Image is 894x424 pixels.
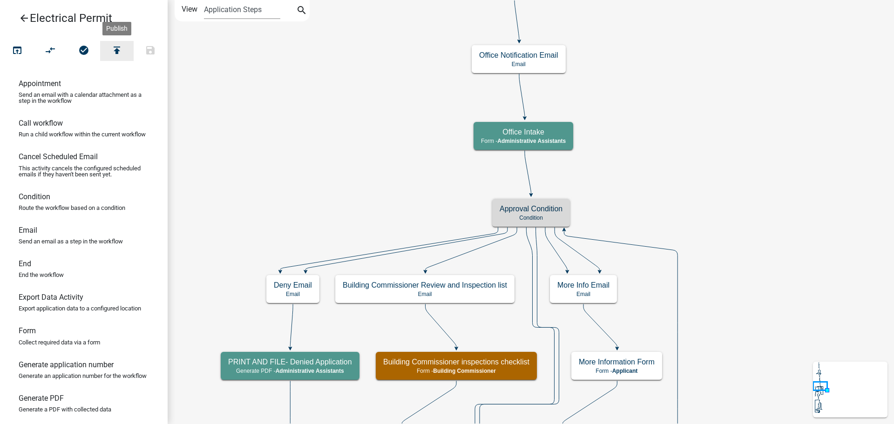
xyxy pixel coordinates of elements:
p: Email [479,61,558,67]
p: Email [274,291,312,297]
h6: Generate PDF [19,394,64,403]
p: Email [557,291,610,297]
i: check_circle [78,45,89,58]
p: Form - [383,368,529,374]
p: Email [343,291,507,297]
button: search [294,4,309,19]
p: Form - [481,138,566,144]
i: arrow_back [19,13,30,26]
i: publish [111,45,122,58]
h6: Condition [19,192,50,201]
span: Administrative Assistants [276,368,344,374]
p: Export application data to a configured location [19,305,141,311]
button: Save [134,41,167,61]
h5: Office Notification Email [479,51,558,60]
p: Collect required data via a form [19,339,100,345]
h6: Form [19,326,36,335]
i: compare_arrows [45,45,56,58]
p: Form - [579,368,655,374]
h6: Email [19,226,37,235]
i: open_in_browser [12,45,23,58]
p: Generate PDF - [228,368,352,374]
button: Test Workflow [0,41,34,61]
h5: Deny Email [274,281,312,289]
i: search [296,5,307,18]
h5: Building Commissioner Review and Inspection list [343,281,507,289]
p: Generate a PDF with collected data [19,406,111,412]
a: Electrical Permit [7,7,153,29]
span: Administrative Assistants [497,138,566,144]
p: Run a child workflow within the current workflow [19,131,146,137]
h6: Export Data Activity [19,293,83,302]
h5: PRINT AND FILE- Denied Application [228,357,352,366]
h5: Building Commissioner inspections checklist [383,357,529,366]
h5: More Information Form [579,357,655,366]
p: Route the workflow based on a condition [19,205,125,211]
p: Generate an application number for the workflow [19,373,147,379]
p: Condition [500,215,562,221]
p: Send an email as a step in the workflow [19,238,123,244]
p: This activity cancels the configured scheduled emails if they haven't been sent yet. [19,165,149,177]
h6: Cancel Scheduled Email [19,152,98,161]
button: Publish [100,41,134,61]
span: Building Commissioner [433,368,496,374]
h6: Appointment [19,79,61,88]
span: Applicant [612,368,638,374]
h5: More Info Email [557,281,610,289]
h6: End [19,259,31,268]
h5: Office Intake [481,128,566,136]
h6: Call workflow [19,119,63,128]
button: No problems [67,41,101,61]
p: End the workflow [19,272,64,278]
button: Auto Layout [34,41,67,61]
p: Send an email with a calendar attachment as a step in the workflow [19,92,149,104]
i: save [145,45,156,58]
h6: Generate application number [19,360,114,369]
div: Workflow actions [0,41,167,63]
h5: Approval Condition [500,204,562,213]
div: Publish [102,22,131,35]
